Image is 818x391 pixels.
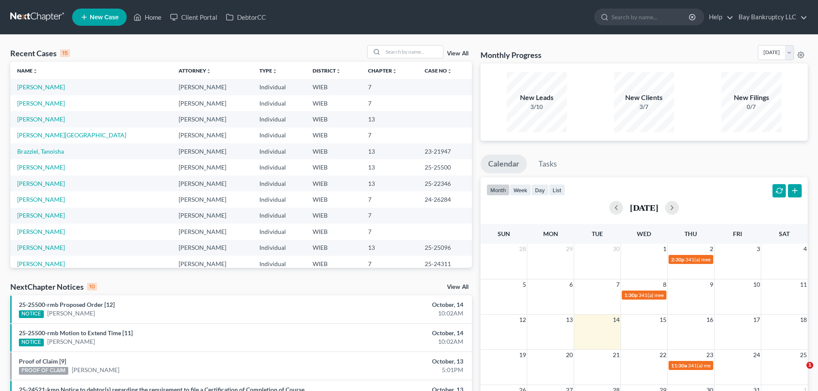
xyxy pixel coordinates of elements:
[752,315,761,325] span: 17
[383,45,443,58] input: Search by name...
[480,50,541,60] h3: Monthly Progress
[630,203,658,212] h2: [DATE]
[447,284,468,290] a: View All
[806,362,813,369] span: 1
[17,180,65,187] a: [PERSON_NAME]
[671,362,687,369] span: 11:30a
[637,230,651,237] span: Wed
[19,367,68,375] div: PROOF OF CLAIM
[543,230,558,237] span: Mon
[447,69,452,74] i: unfold_more
[734,9,807,25] a: Bay Bankruptcy LLC
[614,93,674,103] div: New Clients
[361,159,418,175] td: 13
[418,143,472,159] td: 23-21947
[90,14,119,21] span: New Case
[733,230,742,237] span: Fri
[252,176,306,191] td: Individual
[252,159,306,175] td: Individual
[361,95,418,111] td: 7
[17,148,64,155] a: Brazziel, Tanoisha
[252,191,306,207] td: Individual
[306,111,361,127] td: WIEB
[47,309,95,318] a: [PERSON_NAME]
[418,176,472,191] td: 25-22346
[662,279,667,290] span: 8
[549,184,565,196] button: list
[569,279,574,290] span: 6
[705,350,714,360] span: 23
[789,362,809,382] iframe: Intercom live chat
[306,79,361,95] td: WIEB
[259,67,277,74] a: Typeunfold_more
[172,159,252,175] td: [PERSON_NAME]
[306,191,361,207] td: WIEB
[418,191,472,207] td: 24-26284
[306,159,361,175] td: WIEB
[671,256,684,263] span: 2:30p
[17,260,65,267] a: [PERSON_NAME]
[361,127,418,143] td: 7
[799,279,808,290] span: 11
[19,339,44,346] div: NOTICE
[252,256,306,272] td: Individual
[206,69,211,74] i: unfold_more
[306,240,361,256] td: WIEB
[611,9,690,25] input: Search by name...
[321,366,463,374] div: 5:01PM
[510,184,531,196] button: week
[659,350,667,360] span: 22
[803,244,808,254] span: 4
[252,224,306,239] td: Individual
[306,208,361,224] td: WIEB
[361,224,418,239] td: 7
[179,67,211,74] a: Attorneyunfold_more
[19,358,66,365] a: Proof of Claim [9]
[709,279,714,290] span: 9
[19,301,115,308] a: 25-25500-rmb Proposed Order [12]
[565,244,574,254] span: 29
[17,67,38,74] a: Nameunfold_more
[33,69,38,74] i: unfold_more
[17,131,126,139] a: [PERSON_NAME][GEOGRAPHIC_DATA]
[392,69,397,74] i: unfold_more
[222,9,270,25] a: DebtorCC
[321,309,463,318] div: 10:02AM
[252,79,306,95] td: Individual
[306,256,361,272] td: WIEB
[518,315,527,325] span: 12
[507,103,567,111] div: 3/10
[592,230,603,237] span: Tue
[418,240,472,256] td: 25-25096
[172,224,252,239] td: [PERSON_NAME]
[321,329,463,337] div: October, 14
[252,143,306,159] td: Individual
[252,208,306,224] td: Individual
[172,176,252,191] td: [PERSON_NAME]
[612,244,620,254] span: 30
[799,350,808,360] span: 25
[614,103,674,111] div: 3/7
[799,315,808,325] span: 18
[172,208,252,224] td: [PERSON_NAME]
[721,93,782,103] div: New Filings
[684,230,697,237] span: Thu
[361,191,418,207] td: 7
[721,103,782,111] div: 0/7
[565,350,574,360] span: 20
[252,240,306,256] td: Individual
[615,279,620,290] span: 7
[129,9,166,25] a: Home
[17,244,65,251] a: [PERSON_NAME]
[662,244,667,254] span: 1
[172,111,252,127] td: [PERSON_NAME]
[752,350,761,360] span: 24
[624,292,638,298] span: 1:30p
[688,362,771,369] span: 341(a) meeting for [PERSON_NAME]
[756,244,761,254] span: 3
[487,184,510,196] button: month
[705,315,714,325] span: 16
[425,67,452,74] a: Case Nounfold_more
[418,159,472,175] td: 25-25500
[480,155,527,173] a: Calendar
